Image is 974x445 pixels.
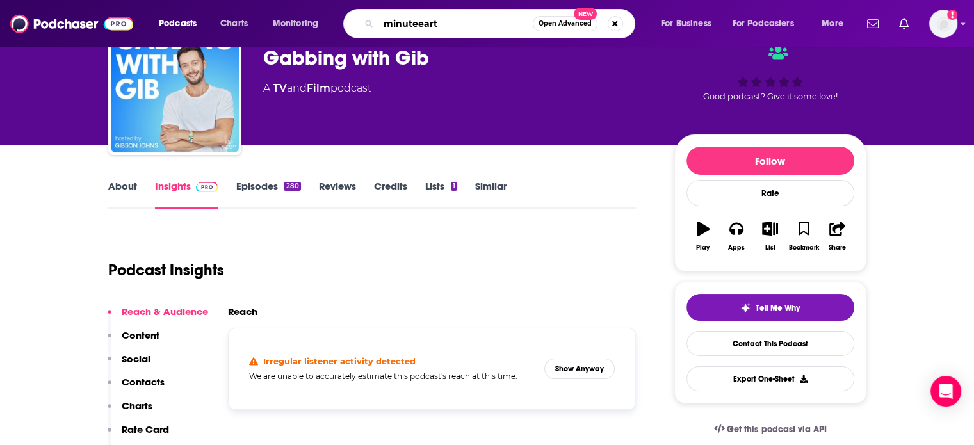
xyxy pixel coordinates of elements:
[374,180,407,209] a: Credits
[108,305,208,329] button: Reach & Audience
[263,81,371,96] div: A podcast
[108,353,150,376] button: Social
[929,10,957,38] span: Logged in as NickG
[122,353,150,365] p: Social
[765,244,775,252] div: List
[539,20,592,27] span: Open Advanced
[122,329,159,341] p: Content
[929,10,957,38] img: User Profile
[108,329,159,353] button: Content
[733,15,794,33] span: For Podcasters
[236,180,300,209] a: Episodes280
[829,244,846,252] div: Share
[122,305,208,318] p: Reach & Audience
[108,261,224,280] h1: Podcast Insights
[533,16,597,31] button: Open AdvancedNew
[822,15,843,33] span: More
[753,213,786,259] button: List
[788,244,818,252] div: Bookmark
[108,180,137,209] a: About
[724,13,813,34] button: open menu
[425,180,457,209] a: Lists1
[307,82,330,94] a: Film
[787,213,820,259] button: Bookmark
[10,12,133,36] img: Podchaser - Follow, Share and Rate Podcasts
[284,182,300,191] div: 280
[220,15,248,33] span: Charts
[574,8,597,20] span: New
[122,376,165,388] p: Contacts
[674,33,866,113] div: Good podcast? Give it some love!
[319,180,356,209] a: Reviews
[475,180,507,209] a: Similar
[544,359,615,379] button: Show Anyway
[947,10,957,20] svg: Add a profile image
[820,213,854,259] button: Share
[929,10,957,38] button: Show profile menu
[159,15,197,33] span: Podcasts
[930,376,961,407] div: Open Intercom Messenger
[813,13,859,34] button: open menu
[894,13,914,35] a: Show notifications dropdown
[652,13,727,34] button: open menu
[111,24,239,152] img: Gabbing with Gib
[155,180,218,209] a: InsightsPodchaser Pro
[756,303,800,313] span: Tell Me Why
[378,13,533,34] input: Search podcasts, credits, & more...
[108,376,165,400] button: Contacts
[249,371,535,381] h5: We are unable to accurately estimate this podcast's reach at this time.
[686,213,720,259] button: Play
[740,303,751,313] img: tell me why sparkle
[696,244,710,252] div: Play
[273,82,287,94] a: TV
[264,13,335,34] button: open menu
[686,294,854,321] button: tell me why sparkleTell Me Why
[686,366,854,391] button: Export One-Sheet
[704,414,837,445] a: Get this podcast via API
[720,213,753,259] button: Apps
[727,424,826,435] span: Get this podcast via API
[228,305,257,318] h2: Reach
[196,182,218,192] img: Podchaser Pro
[728,244,745,252] div: Apps
[212,13,256,34] a: Charts
[108,400,152,423] button: Charts
[122,400,152,412] p: Charts
[686,331,854,356] a: Contact This Podcast
[703,92,838,101] span: Good podcast? Give it some love!
[451,182,457,191] div: 1
[122,423,169,435] p: Rate Card
[862,13,884,35] a: Show notifications dropdown
[263,356,416,366] h4: Irregular listener activity detected
[273,15,318,33] span: Monitoring
[686,180,854,206] div: Rate
[661,15,711,33] span: For Business
[150,13,213,34] button: open menu
[287,82,307,94] span: and
[355,9,647,38] div: Search podcasts, credits, & more...
[686,147,854,175] button: Follow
